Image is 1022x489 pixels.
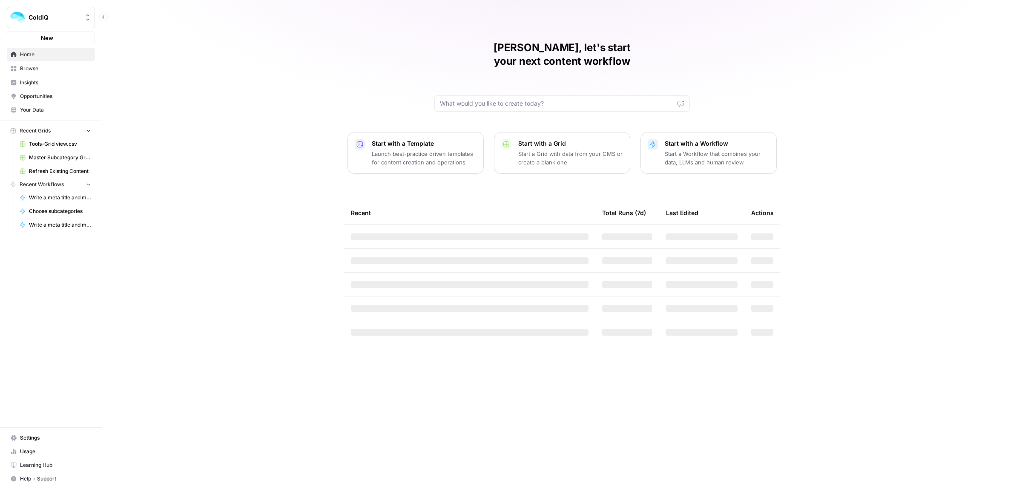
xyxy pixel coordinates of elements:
p: Start a Workflow that combines your data, LLMs and human review [665,150,769,167]
div: Total Runs (7d) [602,201,646,224]
span: Recent Workflows [20,181,64,188]
p: Start with a Template [372,139,477,148]
a: Tools-Grid view.csv [16,137,95,151]
img: ColdiQ Logo [10,10,25,25]
a: Insights [7,76,95,89]
a: Write a meta title and meta description for product pages [16,218,95,232]
a: Master Subcategory Grid View (1).csv [16,151,95,164]
button: Help + Support [7,472,95,486]
span: New [41,34,53,42]
span: Help + Support [20,475,91,483]
span: Usage [20,448,91,455]
p: Start with a Grid [518,139,623,148]
h1: [PERSON_NAME], let's start your next content workflow [434,41,690,68]
a: Opportunities [7,89,95,103]
input: What would you like to create today? [440,99,674,108]
button: Start with a GridStart a Grid with data from your CMS or create a blank one [494,132,630,174]
span: Settings [20,434,91,442]
span: Insights [20,79,91,86]
a: Write a meta title and meta description for subcategories [16,191,95,204]
span: Write a meta title and meta description for subcategories [29,194,91,201]
a: Your Data [7,103,95,117]
button: Start with a WorkflowStart a Workflow that combines your data, LLMs and human review [640,132,777,174]
span: ColdiQ [29,13,80,22]
button: New [7,32,95,44]
a: Home [7,48,95,61]
span: Refresh Existing Content [29,167,91,175]
a: Usage [7,445,95,458]
button: Workspace: ColdiQ [7,7,95,28]
span: Master Subcategory Grid View (1).csv [29,154,91,161]
a: Browse [7,62,95,75]
a: Learning Hub [7,458,95,472]
div: Last Edited [666,201,698,224]
span: Recent Grids [20,127,51,135]
button: Start with a TemplateLaunch best-practice driven templates for content creation and operations [347,132,484,174]
span: Browse [20,65,91,72]
span: Your Data [20,106,91,114]
span: Learning Hub [20,461,91,469]
p: Start a Grid with data from your CMS or create a blank one [518,150,623,167]
div: Recent [351,201,589,224]
span: Tools-Grid view.csv [29,140,91,148]
span: Choose subcategories [29,207,91,215]
span: Write a meta title and meta description for product pages [29,221,91,229]
a: Settings [7,431,95,445]
div: Actions [751,201,774,224]
a: Refresh Existing Content [16,164,95,178]
span: Opportunities [20,92,91,100]
p: Launch best-practice driven templates for content creation and operations [372,150,477,167]
button: Recent Workflows [7,178,95,191]
span: Home [20,51,91,58]
button: Recent Grids [7,124,95,137]
a: Choose subcategories [16,204,95,218]
p: Start with a Workflow [665,139,769,148]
